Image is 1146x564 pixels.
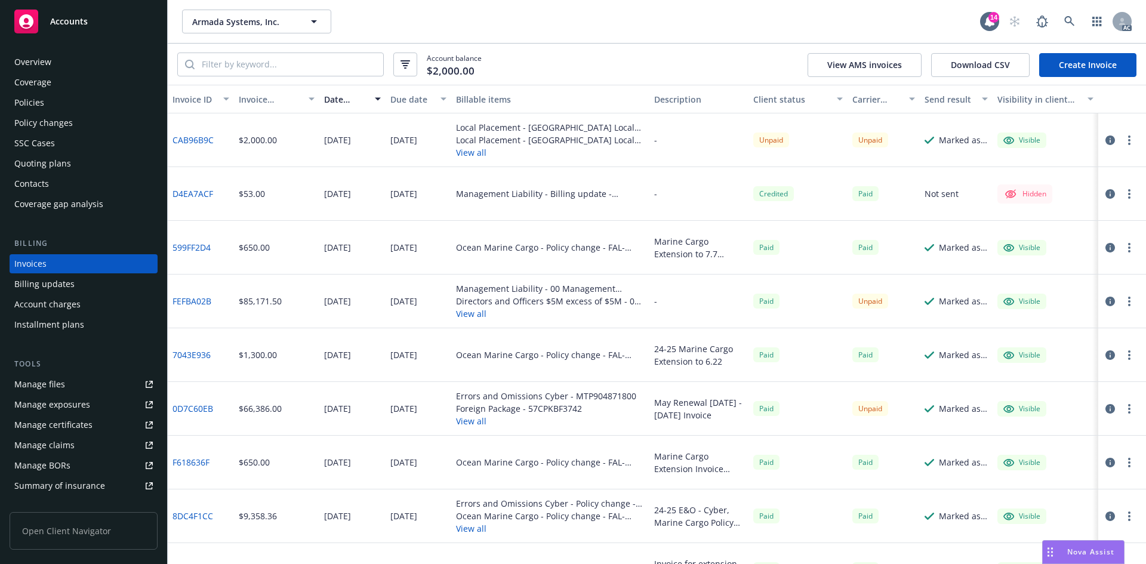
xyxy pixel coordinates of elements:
[10,476,158,495] a: Summary of insurance
[50,17,88,26] span: Accounts
[10,358,158,370] div: Tools
[456,187,645,200] div: Management Liability - Billing update - [PHONE_NUMBER]
[925,93,975,106] div: Send result
[10,415,158,434] a: Manage certificates
[324,295,351,307] div: [DATE]
[10,436,158,455] a: Manage claims
[10,295,158,314] a: Account charges
[390,456,417,469] div: [DATE]
[988,12,999,23] div: 14
[14,254,47,273] div: Invoices
[239,187,265,200] div: $53.00
[172,349,211,361] a: 7043E936
[10,375,158,394] a: Manage files
[10,53,158,72] a: Overview
[319,85,386,113] button: Date issued
[1067,547,1114,557] span: Nova Assist
[390,510,417,522] div: [DATE]
[10,395,158,414] a: Manage exposures
[390,295,417,307] div: [DATE]
[456,295,645,307] div: Directors and Officers $5M excess of $5M - 01 Excess D&O $5M xs $5M Binder - MPL 0928976 - 00
[1003,296,1040,307] div: Visible
[1003,511,1040,522] div: Visible
[10,154,158,173] a: Quoting plans
[649,85,748,113] button: Description
[993,85,1098,113] button: Visibility in client dash
[390,241,417,254] div: [DATE]
[324,456,351,469] div: [DATE]
[852,347,879,362] div: Paid
[10,238,158,249] div: Billing
[14,436,75,455] div: Manage claims
[997,93,1080,106] div: Visibility in client dash
[456,390,636,402] div: Errors and Omissions Cyber - MTP904871800
[456,241,645,254] div: Ocean Marine Cargo - Policy change - FAL-V14SY924PNGF
[239,241,270,254] div: $650.00
[753,294,780,309] div: Paid
[14,93,44,112] div: Policies
[10,275,158,294] a: Billing updates
[753,132,789,147] div: Unpaid
[239,349,277,361] div: $1,300.00
[852,401,888,416] div: Unpaid
[920,85,993,113] button: Send result
[852,455,879,470] div: Paid
[654,187,657,200] div: -
[753,401,780,416] div: Paid
[939,349,988,361] div: Marked as sent
[456,134,645,146] div: Local Placement - [GEOGRAPHIC_DATA] Local Policy - To be assigned - 4520 - Armada Systems, Inc. -...
[1058,10,1082,33] a: Search
[324,187,351,200] div: [DATE]
[753,455,780,470] span: Paid
[168,85,234,113] button: Invoice ID
[172,93,216,106] div: Invoice ID
[456,456,645,469] div: Ocean Marine Cargo - Policy change - FAL-V14SY924PNGF
[172,187,213,200] a: D4EA7ACF
[324,241,351,254] div: [DATE]
[1043,541,1058,563] div: Drag to move
[1003,10,1027,33] a: Start snowing
[1003,135,1040,146] div: Visible
[852,508,879,523] div: Paid
[654,93,744,106] div: Description
[852,186,879,201] span: Paid
[456,121,645,134] div: Local Placement - [GEOGRAPHIC_DATA] Local Policy - To be assigned - 1845 - Armada Systems, Inc. -...
[14,134,55,153] div: SSC Cases
[324,349,351,361] div: [DATE]
[390,187,417,200] div: [DATE]
[753,347,780,362] div: Paid
[852,240,879,255] div: Paid
[390,349,417,361] div: [DATE]
[195,53,383,76] input: Filter by keyword...
[654,396,744,421] div: May Renewal [DATE] - [DATE] Invoice
[390,93,434,106] div: Due date
[654,295,657,307] div: -
[456,415,636,427] button: View all
[10,512,158,550] span: Open Client Navigator
[939,134,988,146] div: Marked as sent
[654,450,744,475] div: Marine Cargo Extension Invoice ([DATE])
[10,195,158,214] a: Coverage gap analysis
[456,282,645,295] div: Management Liability - 00 Management Liability $5M - AIG - [PHONE_NUMBER]
[14,375,65,394] div: Manage files
[172,456,210,469] a: F618636F
[14,275,75,294] div: Billing updates
[10,113,158,132] a: Policy changes
[925,187,959,200] div: Not sent
[939,402,988,415] div: Marked as sent
[1003,242,1040,253] div: Visible
[185,60,195,69] svg: Search
[172,402,213,415] a: 0D7C60EB
[654,235,744,260] div: Marine Cargo Extension to 7.7 Invoice
[172,241,211,254] a: 599FF2D4
[182,10,331,33] button: Armada Systems, Inc.
[456,349,645,361] div: Ocean Marine Cargo - Policy change - FAL-V14SY924PNGF
[172,510,213,522] a: 8DC4F1CC
[753,508,780,523] div: Paid
[1042,540,1125,564] button: Nova Assist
